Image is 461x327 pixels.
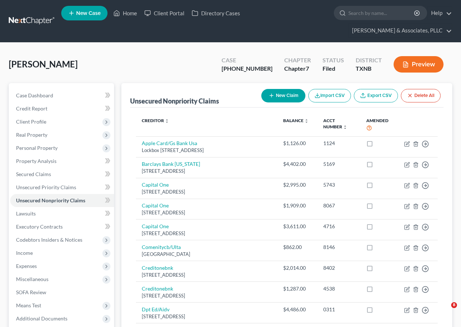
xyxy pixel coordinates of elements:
i: unfold_more [165,119,169,123]
span: 8 [451,302,457,308]
a: [PERSON_NAME] & Associates, PLLC [348,24,452,37]
div: [GEOGRAPHIC_DATA] [142,251,271,258]
a: Export CSV [354,89,398,102]
span: Expenses [16,263,37,269]
a: Capital One [142,182,169,188]
a: Directory Cases [188,7,244,20]
a: Help [427,7,452,20]
a: Unsecured Priority Claims [10,181,114,194]
a: Executory Contracts [10,220,114,233]
span: Personal Property [16,145,58,151]
div: [STREET_ADDRESS] [142,168,271,175]
span: Credit Report [16,105,47,112]
div: [STREET_ADDRESS] [142,209,271,216]
span: Property Analysis [16,158,56,164]
span: Income [16,250,33,256]
div: $2,014.00 [283,264,312,272]
div: [STREET_ADDRESS] [142,292,271,299]
a: Property Analysis [10,155,114,168]
span: Lawsuits [16,210,36,217]
a: Dpt Ed/Aidv [142,306,169,312]
div: TXNB [356,65,382,73]
div: $862.00 [283,244,312,251]
span: Miscellaneous [16,276,48,282]
div: $1,287.00 [283,285,312,292]
div: [STREET_ADDRESS] [142,313,271,320]
div: [STREET_ADDRESS] [142,230,271,237]
div: $2,995.00 [283,181,312,188]
span: SOFA Review [16,289,46,295]
div: 5169 [323,160,355,168]
div: $1,909.00 [283,202,312,209]
a: Balance unfold_more [283,118,309,123]
div: 5743 [323,181,355,188]
div: [PHONE_NUMBER] [222,65,273,73]
div: Status [323,56,344,65]
div: Filed [323,65,344,73]
div: Case [222,56,273,65]
span: Secured Claims [16,171,51,177]
span: Means Test [16,302,41,308]
span: Additional Documents [16,315,67,322]
i: unfold_more [343,125,347,129]
a: Capital One [142,202,169,209]
span: Unsecured Priority Claims [16,184,76,190]
div: Unsecured Nonpriority Claims [130,97,219,105]
a: Case Dashboard [10,89,114,102]
div: 8402 [323,264,355,272]
span: Real Property [16,132,47,138]
button: New Claim [261,89,305,102]
div: $3,611.00 [283,223,312,230]
a: Client Portal [141,7,188,20]
a: Unsecured Nonpriority Claims [10,194,114,207]
span: Case Dashboard [16,92,53,98]
div: $4,486.00 [283,306,312,313]
a: Creditor unfold_more [142,118,169,123]
div: 4538 [323,285,355,292]
div: $4,402.00 [283,160,312,168]
div: [STREET_ADDRESS] [142,272,271,279]
a: Creditonebnk [142,265,173,271]
button: Preview [394,56,444,73]
span: New Case [76,11,101,16]
div: 0311 [323,306,355,313]
iframe: Intercom live chat [436,302,454,320]
span: Executory Contracts [16,223,63,230]
span: Client Profile [16,118,46,125]
a: Secured Claims [10,168,114,181]
a: Barclays Bank [US_STATE] [142,161,200,167]
a: Comenitycb/Ulta [142,244,181,250]
a: Home [110,7,141,20]
input: Search by name... [348,6,415,20]
a: Credit Report [10,102,114,115]
a: Apple Card/Gs Bank Usa [142,140,197,146]
span: [PERSON_NAME] [9,59,78,69]
div: 8067 [323,202,355,209]
a: Lawsuits [10,207,114,220]
div: Chapter [284,56,311,65]
span: Codebtors Insiders & Notices [16,237,82,243]
div: Lockbox [STREET_ADDRESS] [142,147,271,154]
div: 1124 [323,140,355,147]
button: Delete All [401,89,441,102]
div: $1,126.00 [283,140,312,147]
a: SOFA Review [10,286,114,299]
div: 4716 [323,223,355,230]
button: Import CSV [308,89,351,102]
a: Capital One [142,223,169,229]
span: 7 [306,65,309,72]
div: [STREET_ADDRESS] [142,188,271,195]
div: 8146 [323,244,355,251]
a: Acct Number unfold_more [323,118,347,129]
div: District [356,56,382,65]
i: unfold_more [304,119,309,123]
span: Unsecured Nonpriority Claims [16,197,85,203]
a: Creditonebnk [142,285,173,292]
div: Chapter [284,65,311,73]
th: Amended [360,113,398,136]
